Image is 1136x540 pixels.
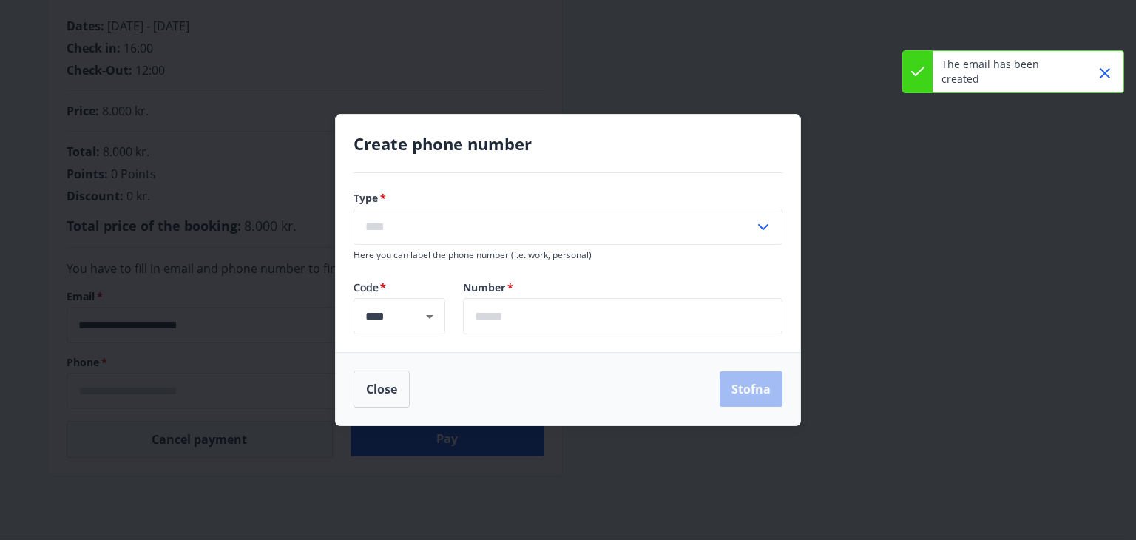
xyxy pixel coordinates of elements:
[419,306,440,327] button: Open
[354,191,782,206] label: Type
[354,280,445,295] span: Code
[941,57,1072,87] p: The email has been created
[354,249,592,261] span: Here you can label the phone number (i.e. work, personal)
[463,298,782,334] div: Number
[354,371,410,408] button: Close
[1092,61,1118,86] button: Close
[354,132,782,155] h4: Create phone number
[463,280,782,295] label: Number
